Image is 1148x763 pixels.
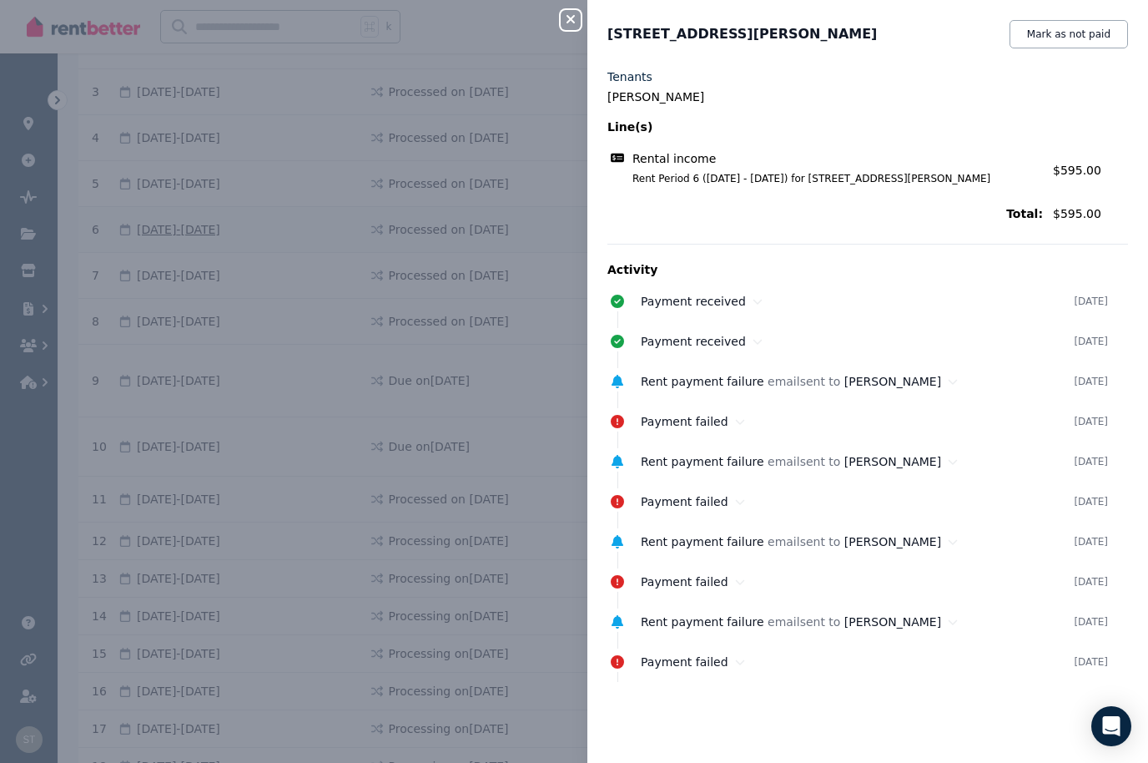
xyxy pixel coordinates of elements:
span: Payment failed [641,495,728,508]
legend: [PERSON_NAME] [607,88,1128,105]
span: [PERSON_NAME] [844,615,941,629]
time: [DATE] [1074,615,1108,629]
div: Open Intercom Messenger [1091,706,1131,746]
span: Payment failed [641,575,728,589]
span: $595.00 [1053,205,1128,222]
time: [DATE] [1074,375,1108,388]
span: [STREET_ADDRESS][PERSON_NAME] [607,24,877,44]
time: [DATE] [1074,535,1108,548]
div: email sent to [641,373,1074,390]
div: email sent to [641,453,1074,470]
time: [DATE] [1074,295,1108,308]
span: Rent Period 6 ([DATE] - [DATE]) for [STREET_ADDRESS][PERSON_NAME] [612,172,1043,185]
span: Rent payment failure [641,375,764,388]
span: Total: [607,205,1043,222]
time: [DATE] [1074,495,1108,508]
time: [DATE] [1074,655,1108,669]
button: Mark as not paid [1010,20,1128,48]
span: Payment received [641,295,746,308]
span: [PERSON_NAME] [844,375,941,388]
span: Payment received [641,335,746,348]
span: Rent payment failure [641,455,764,468]
span: Rent payment failure [641,615,764,629]
span: Rental income [632,150,716,167]
span: Payment failed [641,415,728,428]
time: [DATE] [1074,575,1108,589]
span: Rent payment failure [641,535,764,548]
span: [PERSON_NAME] [844,455,941,468]
p: Activity [607,261,1128,278]
label: Tenants [607,68,652,85]
div: email sent to [641,614,1074,630]
time: [DATE] [1074,455,1108,468]
div: email sent to [641,533,1074,550]
span: $595.00 [1053,164,1101,177]
time: [DATE] [1074,415,1108,428]
time: [DATE] [1074,335,1108,348]
span: [PERSON_NAME] [844,535,941,548]
span: Line(s) [607,119,1043,135]
span: Payment failed [641,655,728,669]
